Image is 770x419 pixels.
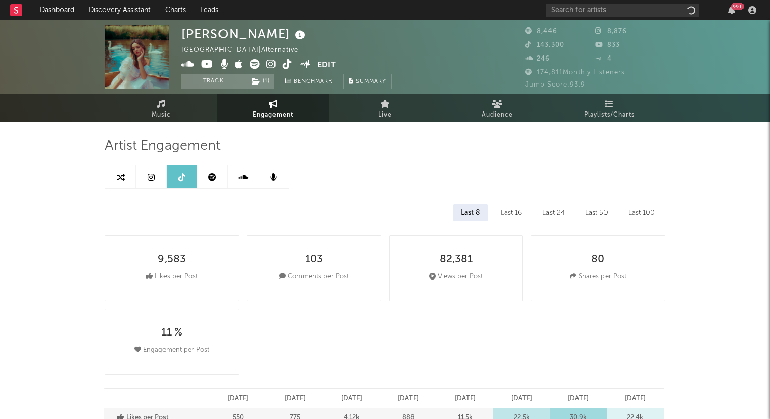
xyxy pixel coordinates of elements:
[228,393,249,405] p: [DATE]
[728,6,735,14] button: 99+
[595,55,612,62] span: 4
[525,81,585,88] span: Jump Score: 93.9
[341,393,362,405] p: [DATE]
[105,94,217,122] a: Music
[455,393,476,405] p: [DATE]
[158,254,186,266] div: 9,583
[329,94,441,122] a: Live
[105,140,221,152] span: Artist Engagement
[378,109,392,121] span: Live
[525,28,557,35] span: 8,446
[181,25,308,42] div: [PERSON_NAME]
[482,109,513,121] span: Audience
[441,94,553,122] a: Audience
[245,74,275,89] span: ( 1 )
[595,28,627,35] span: 8,876
[280,74,338,89] a: Benchmark
[181,44,310,57] div: [GEOGRAPHIC_DATA] | Alternative
[429,271,483,283] div: Views per Post
[625,393,646,405] p: [DATE]
[294,76,333,88] span: Benchmark
[152,109,171,121] span: Music
[511,393,532,405] p: [DATE]
[591,254,604,266] div: 80
[245,74,274,89] button: (1)
[217,94,329,122] a: Engagement
[285,393,306,405] p: [DATE]
[621,204,663,221] div: Last 100
[584,109,635,121] span: Playlists/Charts
[595,42,620,48] span: 833
[453,204,488,221] div: Last 8
[493,204,530,221] div: Last 16
[398,393,419,405] p: [DATE]
[535,204,572,221] div: Last 24
[253,109,293,121] span: Engagement
[570,271,626,283] div: Shares per Post
[317,59,336,72] button: Edit
[161,327,182,339] div: 11 %
[525,55,550,62] span: 246
[731,3,744,10] div: 99 +
[181,74,245,89] button: Track
[305,254,323,266] div: 103
[553,94,665,122] a: Playlists/Charts
[356,79,386,85] span: Summary
[134,344,209,356] div: Engagement per Post
[439,254,473,266] div: 82,381
[546,4,699,17] input: Search for artists
[146,271,198,283] div: Likes per Post
[279,271,349,283] div: Comments per Post
[525,42,564,48] span: 143,300
[568,393,589,405] p: [DATE]
[343,74,392,89] button: Summary
[525,69,625,76] span: 174,811 Monthly Listeners
[577,204,616,221] div: Last 50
